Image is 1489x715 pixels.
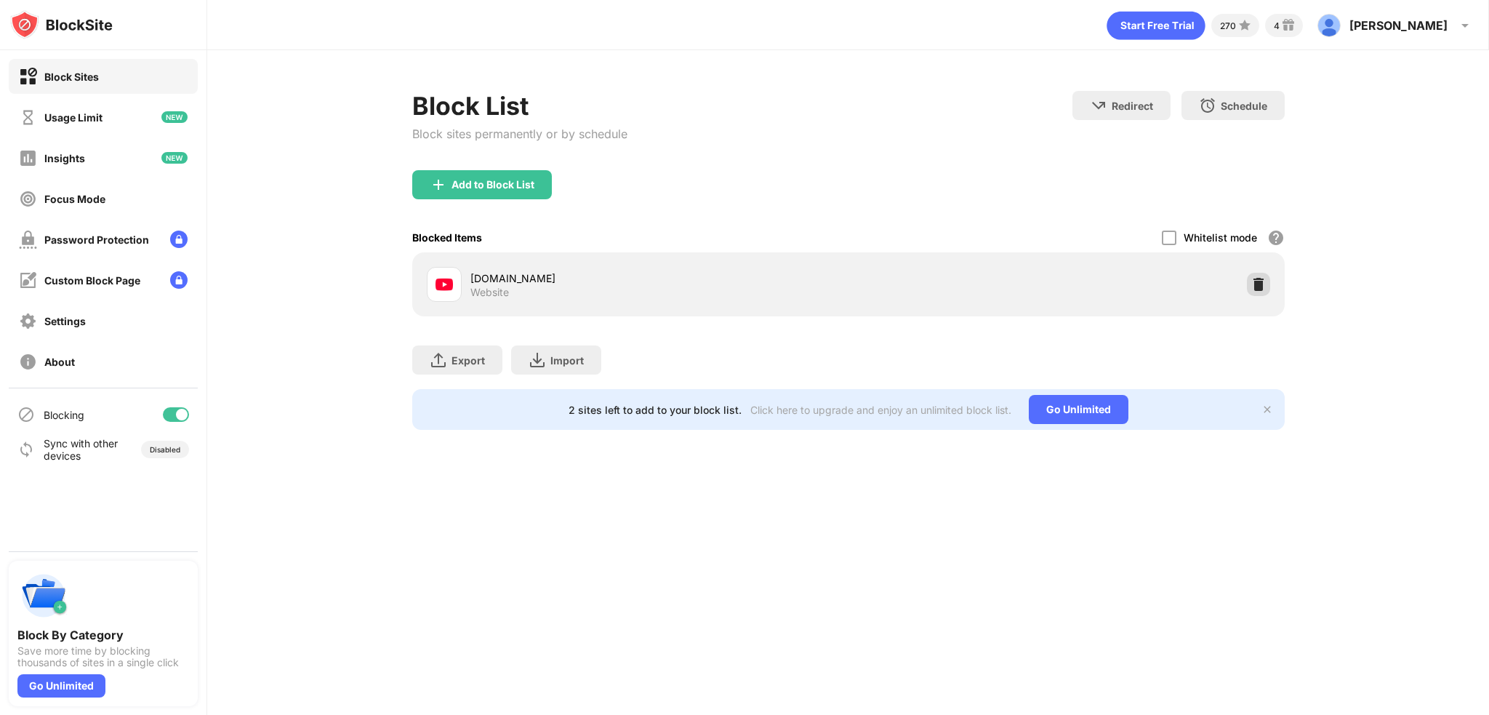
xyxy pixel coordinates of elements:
img: time-usage-off.svg [19,108,37,127]
div: Block List [412,91,627,121]
img: lock-menu.svg [170,231,188,248]
div: Usage Limit [44,111,103,124]
div: 270 [1220,20,1236,31]
div: Schedule [1221,100,1267,112]
img: blocking-icon.svg [17,406,35,423]
img: points-small.svg [1236,17,1253,34]
img: customize-block-page-off.svg [19,271,37,289]
div: Website [470,286,509,299]
div: Add to Block List [451,179,534,191]
div: Block By Category [17,628,189,642]
img: block-on.svg [19,68,37,86]
img: reward-small.svg [1280,17,1297,34]
img: password-protection-off.svg [19,231,37,249]
div: Blocking [44,409,84,421]
div: Sync with other devices [44,437,119,462]
div: Focus Mode [44,193,105,205]
div: Blocked Items [412,231,482,244]
div: Export [451,354,485,367]
div: Settings [44,315,86,327]
div: Disabled [150,445,180,454]
img: settings-off.svg [19,312,37,330]
img: sync-icon.svg [17,441,35,458]
div: Whitelist mode [1184,231,1257,244]
img: favicons [436,276,453,293]
img: lock-menu.svg [170,271,188,289]
div: animation [1107,11,1205,40]
div: Save more time by blocking thousands of sites in a single click [17,645,189,668]
div: Import [550,354,584,367]
div: [PERSON_NAME] [1349,18,1448,33]
div: Redirect [1112,100,1153,112]
img: insights-off.svg [19,149,37,167]
div: Go Unlimited [17,674,105,698]
div: About [44,356,75,368]
div: 2 sites left to add to your block list. [569,404,742,416]
img: new-icon.svg [161,111,188,123]
div: Insights [44,152,85,164]
img: x-button.svg [1261,404,1273,415]
div: Block Sites [44,71,99,83]
img: new-icon.svg [161,152,188,164]
div: Password Protection [44,233,149,246]
img: push-categories.svg [17,570,70,622]
div: [DOMAIN_NAME] [470,271,848,286]
div: Block sites permanently or by schedule [412,127,627,141]
img: logo-blocksite.svg [10,10,113,39]
div: Click here to upgrade and enjoy an unlimited block list. [750,404,1011,416]
img: AFdZucp62K7ecVgVDhDyk8UIZknSrZulW2Rhg3uz1PGxdQ=s96-c [1317,14,1341,37]
div: Go Unlimited [1029,395,1128,424]
img: focus-off.svg [19,190,37,208]
div: 4 [1274,20,1280,31]
div: Custom Block Page [44,274,140,287]
img: about-off.svg [19,353,37,371]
